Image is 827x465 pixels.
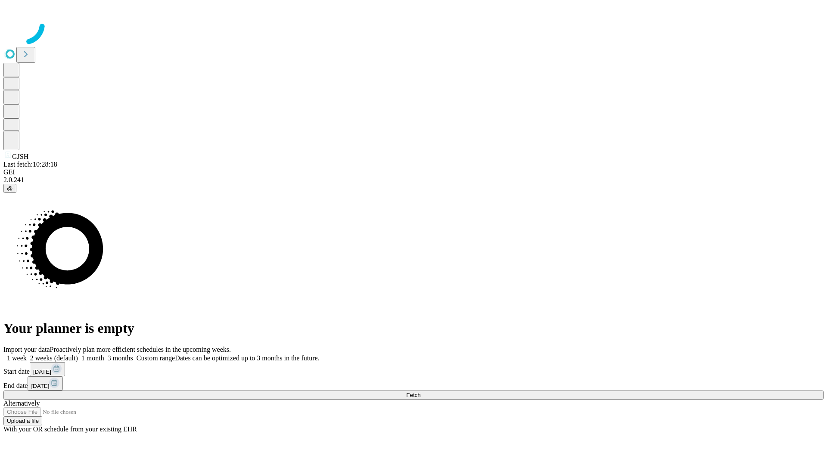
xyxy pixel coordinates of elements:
[137,354,175,362] span: Custom range
[3,161,57,168] span: Last fetch: 10:28:18
[3,400,40,407] span: Alternatively
[28,376,63,391] button: [DATE]
[7,354,27,362] span: 1 week
[3,376,824,391] div: End date
[3,168,824,176] div: GEI
[7,185,13,192] span: @
[30,362,65,376] button: [DATE]
[3,391,824,400] button: Fetch
[175,354,319,362] span: Dates can be optimized up to 3 months in the future.
[33,369,51,375] span: [DATE]
[3,416,42,425] button: Upload a file
[3,176,824,184] div: 2.0.241
[81,354,104,362] span: 1 month
[3,346,50,353] span: Import your data
[3,425,137,433] span: With your OR schedule from your existing EHR
[3,362,824,376] div: Start date
[108,354,133,362] span: 3 months
[31,383,49,389] span: [DATE]
[12,153,28,160] span: GJSH
[406,392,420,398] span: Fetch
[3,184,16,193] button: @
[50,346,231,353] span: Proactively plan more efficient schedules in the upcoming weeks.
[30,354,78,362] span: 2 weeks (default)
[3,320,824,336] h1: Your planner is empty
